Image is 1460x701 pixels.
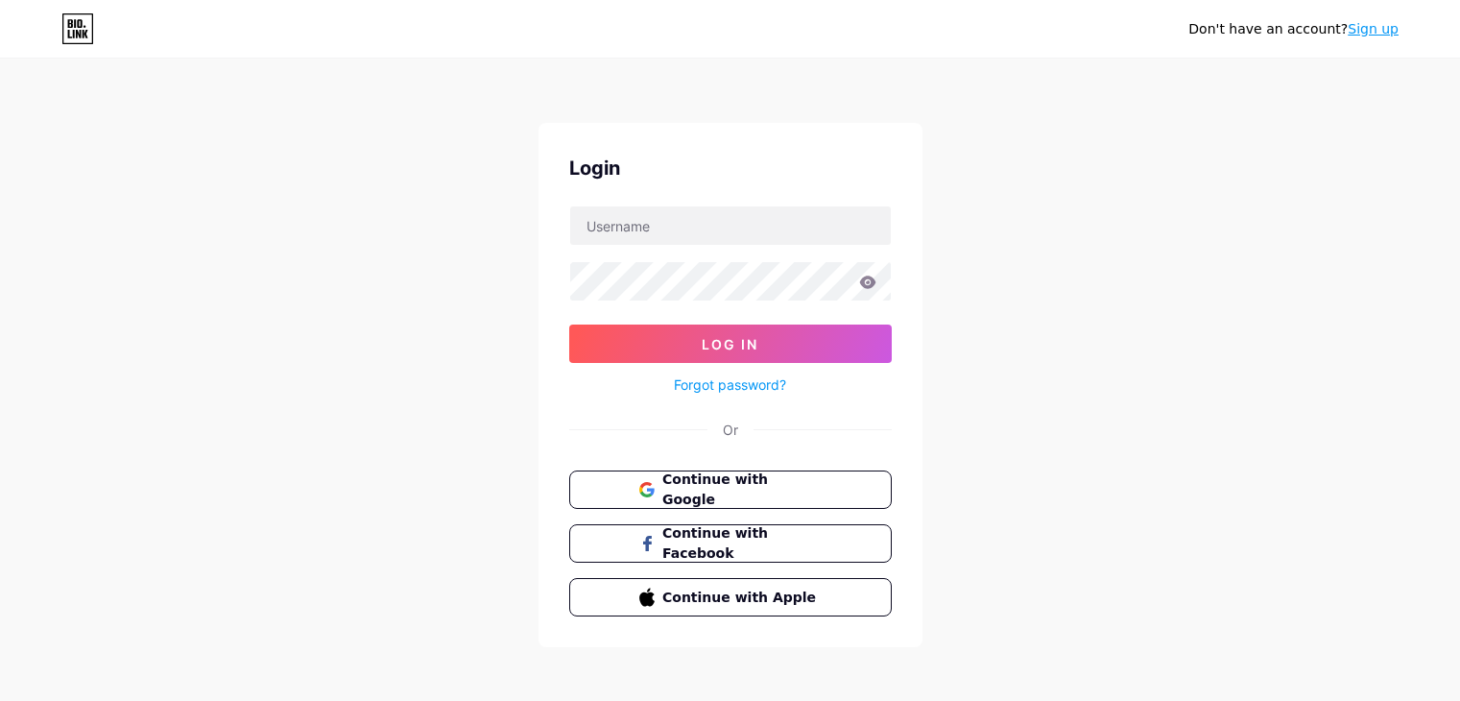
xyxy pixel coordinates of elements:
[1348,21,1399,36] a: Sign up
[662,470,821,510] span: Continue with Google
[723,420,738,440] div: Or
[569,154,892,182] div: Login
[569,578,892,616] button: Continue with Apple
[674,375,786,395] a: Forgot password?
[662,523,821,564] span: Continue with Facebook
[662,588,821,608] span: Continue with Apple
[570,206,891,245] input: Username
[1188,19,1399,39] div: Don't have an account?
[569,524,892,563] button: Continue with Facebook
[702,336,758,352] span: Log In
[569,325,892,363] button: Log In
[569,471,892,509] button: Continue with Google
